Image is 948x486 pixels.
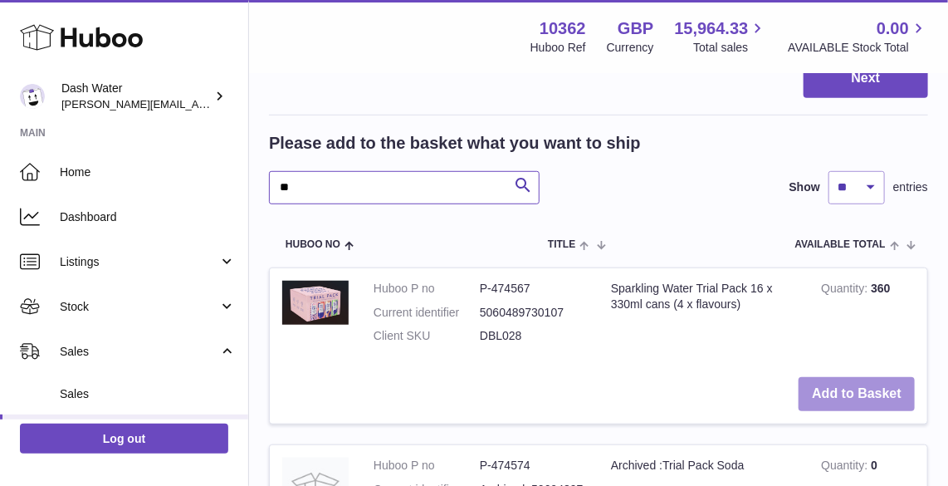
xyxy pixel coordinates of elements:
[20,424,228,454] a: Log out
[618,17,653,40] strong: GBP
[540,17,586,40] strong: 10362
[799,377,915,411] button: Add to Basket
[789,179,820,195] label: Show
[60,164,236,180] span: Home
[877,17,909,40] span: 0.00
[804,59,928,98] button: Next
[607,40,654,56] div: Currency
[60,209,236,225] span: Dashboard
[61,97,333,110] span: [PERSON_NAME][EMAIL_ADDRESS][DOMAIN_NAME]
[60,254,218,270] span: Listings
[286,239,340,250] span: Huboo no
[60,344,218,360] span: Sales
[480,458,586,474] dd: P-474574
[480,281,586,297] dd: P-474567
[480,305,586,321] dd: 5060489730107
[61,81,211,112] div: Dash Water
[60,386,236,402] span: Sales
[693,40,767,56] span: Total sales
[374,305,480,321] dt: Current identifier
[548,239,575,250] span: Title
[788,17,928,56] a: 0.00 AVAILABLE Stock Total
[282,281,349,325] img: Sparkling Water Trial Pack 16 x 330ml cans (4 x flavours)
[480,328,586,344] dd: DBL028
[530,40,586,56] div: Huboo Ref
[20,84,45,109] img: james@dash-water.com
[893,179,928,195] span: entries
[374,328,480,344] dt: Client SKU
[374,458,480,474] dt: Huboo P no
[821,282,871,299] strong: Quantity
[674,17,767,56] a: 15,964.33 Total sales
[821,459,871,476] strong: Quantity
[809,268,927,366] td: 360
[795,239,886,250] span: AVAILABLE Total
[60,299,218,315] span: Stock
[599,268,809,366] td: Sparkling Water Trial Pack 16 x 330ml cans (4 x flavours)
[374,281,480,297] dt: Huboo P no
[788,40,928,56] span: AVAILABLE Stock Total
[674,17,748,40] span: 15,964.33
[269,132,641,155] h2: Please add to the basket what you want to ship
